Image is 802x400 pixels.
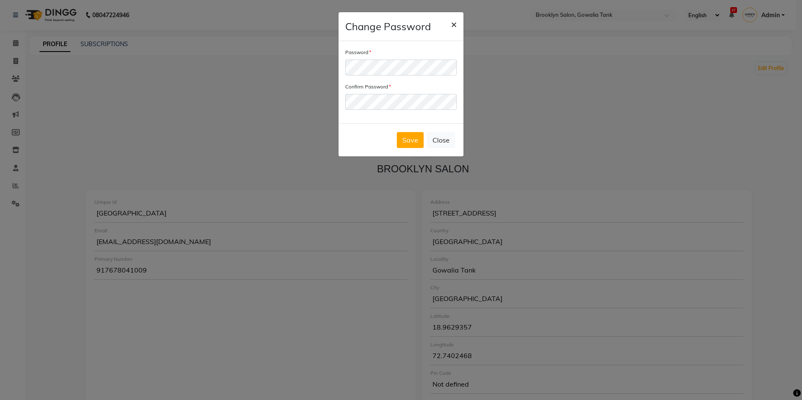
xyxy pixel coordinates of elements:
button: Close [427,132,455,148]
label: Password [345,49,371,56]
button: Close [444,12,463,36]
h4: Change Password [345,19,431,34]
label: Confirm Password [345,83,391,91]
button: Save [397,132,424,148]
span: × [451,18,457,30]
